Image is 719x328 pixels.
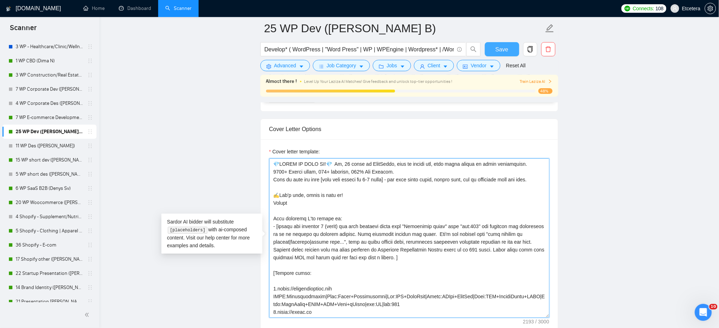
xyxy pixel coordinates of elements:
[524,46,537,52] span: copy
[16,96,83,111] a: 4 WP Corporate Des ([PERSON_NAME])
[542,46,555,52] span: delete
[119,5,151,11] a: dashboardDashboard
[379,64,384,69] span: folder
[490,64,494,69] span: caret-down
[387,62,397,69] span: Jobs
[84,311,92,318] span: double-left
[87,214,93,220] span: holder
[299,64,304,69] span: caret-down
[520,78,552,85] button: Train Laziza AI
[466,42,481,56] button: search
[457,60,500,71] button: idcardVendorcaret-down
[87,129,93,135] span: holder
[16,281,83,295] a: 14 Brand Identity ([PERSON_NAME])
[16,295,83,309] a: 21 Presentation [PERSON_NAME]
[313,60,370,71] button: barsJob Categorycaret-down
[87,200,93,205] span: holder
[709,304,718,310] span: 10
[87,242,93,248] span: holder
[16,153,83,167] a: 15 WP short dev ([PERSON_NAME] B)
[269,158,549,318] textarea: Cover letter template:
[87,271,93,276] span: holder
[16,54,83,68] a: 1 WP CBD (Dima N)
[414,60,454,71] button: userClientcaret-down
[87,171,93,177] span: holder
[16,238,83,252] a: 36 Shopify - E-com
[83,5,105,11] a: homeHome
[87,299,93,305] span: holder
[16,252,83,266] a: 17 Shopify other ([PERSON_NAME])
[265,45,454,54] input: Search Freelance Jobs...
[266,78,297,85] span: Almost there !
[625,6,630,11] img: upwork-logo.png
[260,60,310,71] button: settingAdvancedcaret-down
[541,42,555,56] button: delete
[548,79,552,84] span: right
[457,47,462,52] span: info-circle
[87,157,93,163] span: holder
[87,72,93,78] span: holder
[463,64,468,69] span: idcard
[16,224,83,238] a: 5 Shopify - Clothing | Apparel Website
[304,79,453,84] span: Level Up Your Laziza AI Matches! Give feedback and unlock top-tier opportunities !
[16,68,83,82] a: 3 WP Construction/Real Estate Website Development ([PERSON_NAME] B)
[87,101,93,106] span: holder
[87,86,93,92] span: holder
[87,228,93,234] span: holder
[673,6,677,11] span: user
[269,119,549,139] div: Cover Letter Options
[327,62,356,69] span: Job Category
[319,64,324,69] span: bars
[16,40,83,54] a: 3 WP - Healthcare/Clinic/Wellness/Beauty (Dima N)
[485,42,519,56] button: Save
[506,62,526,69] a: Reset All
[16,196,83,210] a: 20 WP Woocommerce ([PERSON_NAME])
[656,5,663,12] span: 108
[87,58,93,64] span: holder
[705,3,716,14] button: setting
[428,62,441,69] span: Client
[168,227,207,234] code: [placeholders]
[705,6,716,11] a: setting
[359,64,364,69] span: caret-down
[538,88,553,94] span: 48%
[420,64,425,69] span: user
[695,304,712,321] iframe: Intercom live chat
[16,181,83,196] a: 6 WP SaaS B2B (Denys Sv)
[274,62,296,69] span: Advanced
[4,23,42,38] span: Scanner
[87,143,93,149] span: holder
[16,266,83,281] a: 22 Startup Presentation ([PERSON_NAME])
[471,62,486,69] span: Vendor
[6,3,11,15] img: logo
[16,167,83,181] a: 5 WP short des ([PERSON_NAME])
[545,24,554,33] span: edit
[269,148,320,155] label: Cover letter template:
[16,210,83,224] a: 4 Shopify - Supplement/Nutrition/Food Website
[16,125,83,139] a: 25 WP Dev ([PERSON_NAME] B)
[165,5,192,11] a: searchScanner
[467,46,480,52] span: search
[443,64,448,69] span: caret-down
[523,42,537,56] button: copy
[264,19,544,37] input: Scanner name...
[16,139,83,153] a: 11 WP Des ([PERSON_NAME])
[496,45,508,54] span: Save
[87,285,93,290] span: holder
[266,64,271,69] span: setting
[87,44,93,50] span: holder
[161,214,262,254] div: Sardor AI bidder will substitute with ai-composed content. Visit our for more examples and details.
[633,5,654,12] span: Connects:
[205,235,230,241] a: help center
[87,256,93,262] span: holder
[87,115,93,120] span: holder
[16,111,83,125] a: 7 WP E-commerce Development ([PERSON_NAME] B)
[373,60,411,71] button: folderJobscaret-down
[87,186,93,191] span: holder
[400,64,405,69] span: caret-down
[16,82,83,96] a: 7 WP Corporate Dev ([PERSON_NAME] B)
